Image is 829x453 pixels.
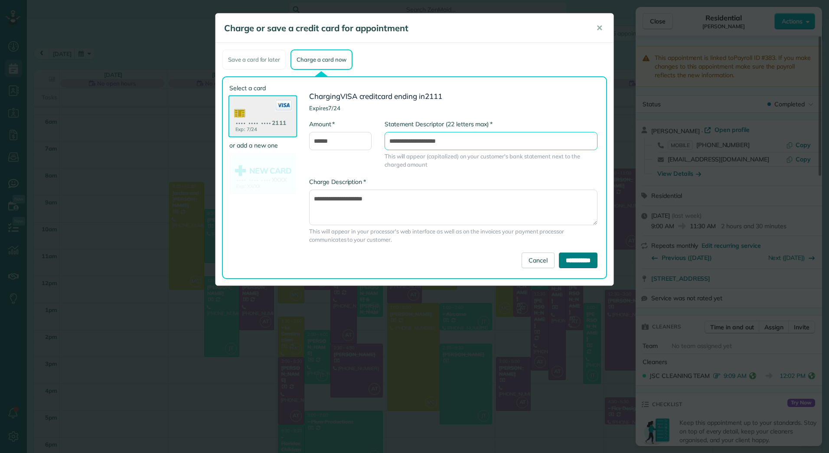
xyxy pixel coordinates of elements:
span: 2111 [425,92,442,101]
label: Statement Descriptor (22 letters max) [385,120,493,128]
h3: Charging card ending in [309,92,597,101]
label: Amount [309,120,335,128]
h4: Expires [309,105,597,111]
span: credit [359,92,378,101]
span: ✕ [596,23,603,33]
div: Save a card for later [222,49,286,70]
a: Cancel [522,253,555,268]
label: Charge Description [309,177,366,186]
span: 7/24 [328,105,340,112]
span: This will appear (capitalized) on your customer's bank statement next to the charged amount [385,152,597,169]
div: Charge a card now [290,49,352,70]
span: This will appear in your processor's web interface as well as on the invoices your payment proces... [309,227,597,244]
span: VISA [340,92,358,101]
label: Select a card [229,84,296,92]
h5: Charge or save a credit card for appointment [224,22,584,34]
label: or add a new one [229,141,296,150]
